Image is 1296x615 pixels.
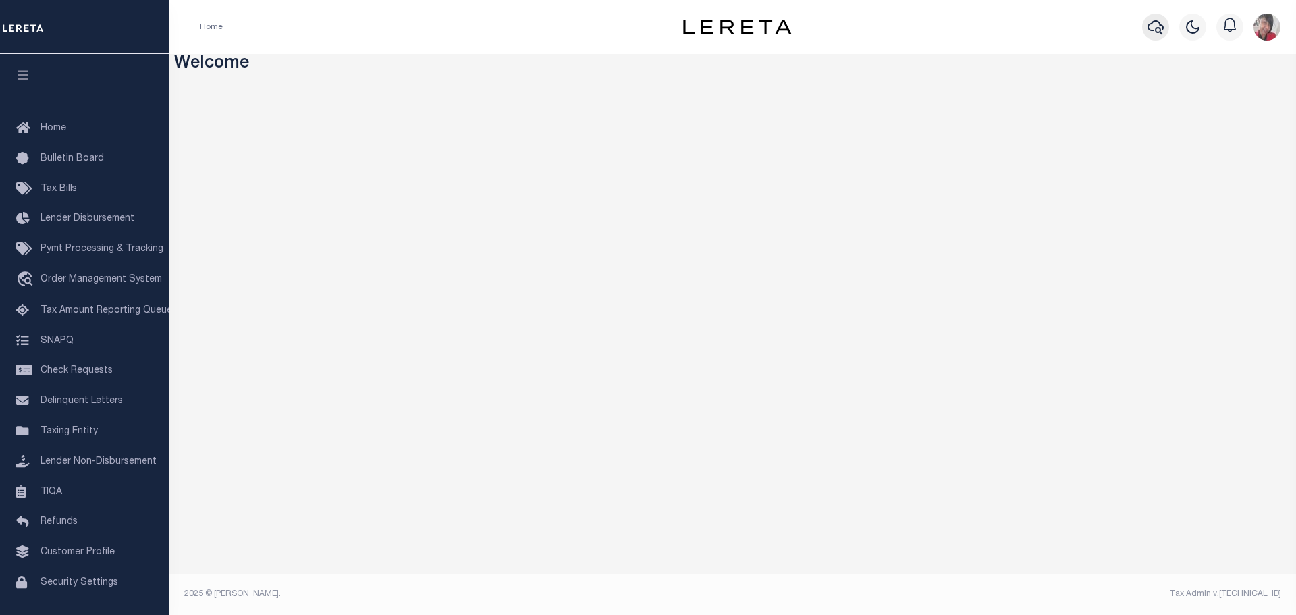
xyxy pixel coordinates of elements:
span: Refunds [40,517,78,527]
span: Security Settings [40,578,118,587]
span: Customer Profile [40,547,115,557]
span: Lender Disbursement [40,214,134,223]
span: Pymt Processing & Tracking [40,244,163,254]
span: Order Management System [40,275,162,284]
img: logo-dark.svg [683,20,791,34]
span: Taxing Entity [40,427,98,436]
span: Bulletin Board [40,154,104,163]
span: Delinquent Letters [40,396,123,406]
span: Check Requests [40,366,113,375]
span: TIQA [40,487,62,496]
h3: Welcome [174,54,1291,75]
span: Home [40,124,66,133]
div: Tax Admin v.[TECHNICAL_ID] [742,588,1281,600]
span: Lender Non-Disbursement [40,457,157,466]
div: 2025 © [PERSON_NAME]. [174,588,733,600]
span: SNAPQ [40,336,74,345]
span: Tax Amount Reporting Queue [40,306,172,315]
li: Home [200,21,223,33]
i: travel_explore [16,271,38,289]
span: Tax Bills [40,184,77,194]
